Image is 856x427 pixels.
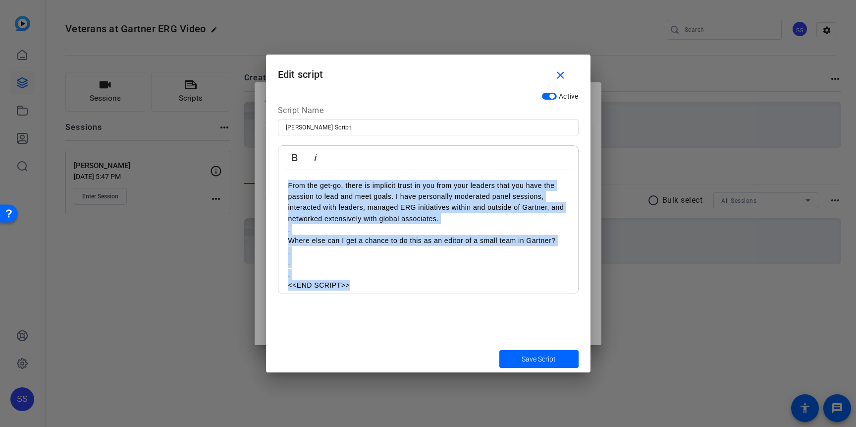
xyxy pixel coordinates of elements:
[288,180,568,225] p: From the get-go, there is implicit trust in you from your leaders that you have the passion to le...
[278,105,579,120] div: Script Name
[285,148,304,168] button: Bold (⌘B)
[559,92,579,100] span: Active
[266,55,590,87] h1: Edit script
[499,350,579,368] button: Save Script
[288,269,568,280] p: .
[306,148,325,168] button: Italic (⌘I)
[288,224,568,235] p: .
[288,280,568,291] p: <<END SCRIPT>>
[288,257,568,268] p: .
[554,69,567,82] mat-icon: close
[288,246,568,257] p: .
[522,354,556,365] span: Save Script
[286,122,571,133] input: Enter Script Name
[288,235,568,246] p: Where else can I get a chance to do this as an editor of a small team in Gartner?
